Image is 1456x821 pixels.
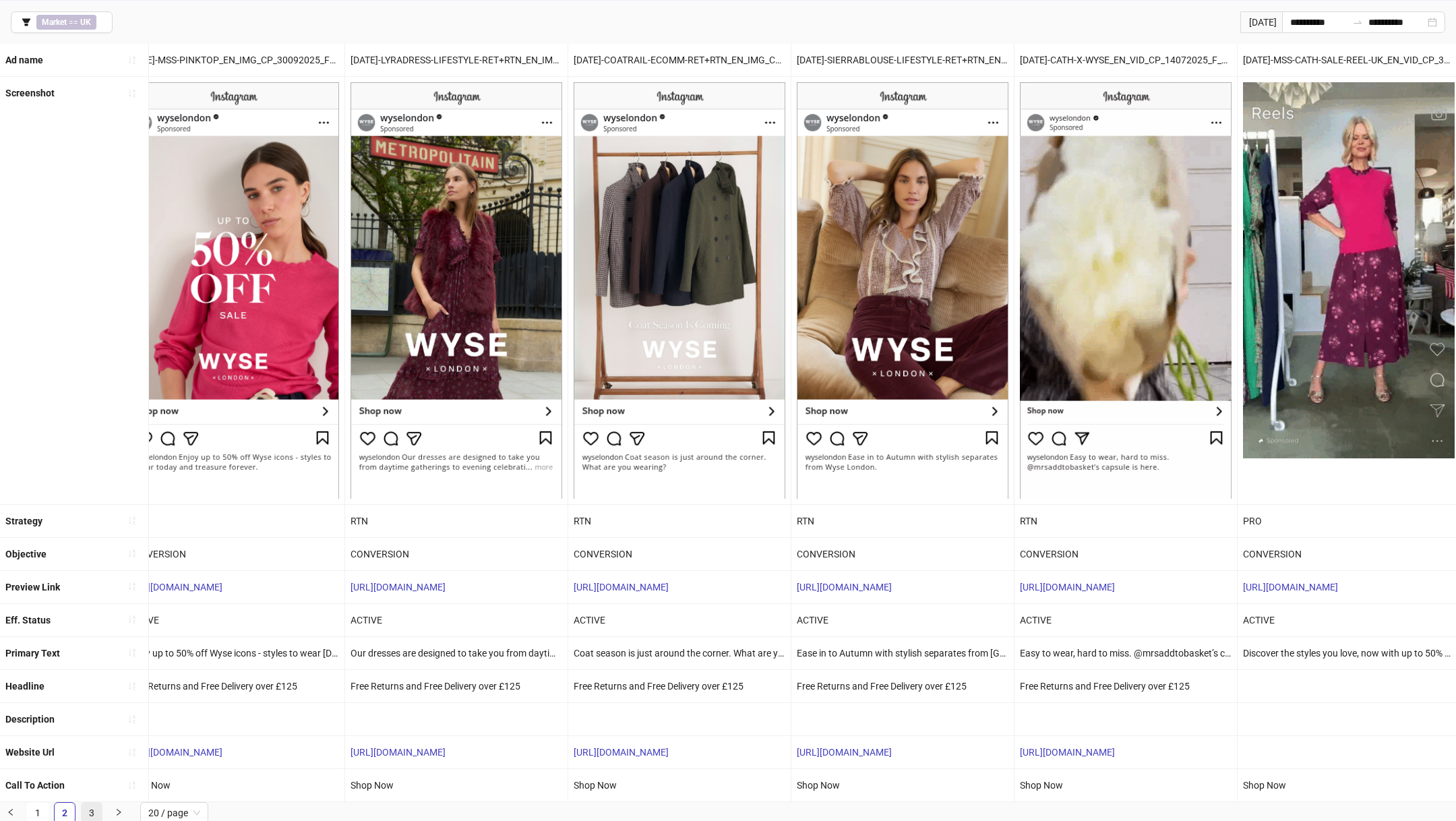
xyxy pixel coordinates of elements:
[1240,11,1282,33] div: [DATE]
[5,55,43,65] b: Ad name
[1014,505,1237,537] div: RTN
[1014,769,1237,801] div: Shop Now
[127,582,222,592] a: [URL][DOMAIN_NAME]
[127,714,137,724] span: sort-ascending
[574,582,669,592] a: [URL][DOMAIN_NAME]
[345,637,568,669] div: Our dresses are designed to take you from daytime gatherings to evening celebrations in style.
[122,637,344,669] div: Enjoy up to 50% off Wyse icons - styles to wear [DATE] and treasure forever.
[351,747,446,758] a: [URL][DOMAIN_NAME]
[1014,637,1237,669] div: Easy to wear, hard to miss. @mrsaddtobasket’s capsule is here.
[791,44,1014,76] div: [DATE]-SIERRABLOUSE-LIFESTYLE-RET+RTN_EN_IMG_CP_29082025_F_CC_SC1_USP11_NEWSEASON
[568,670,791,702] div: Free Returns and Free Delivery over £125
[5,88,55,98] b: Screenshot
[127,582,137,591] span: sort-ascending
[345,604,568,636] div: ACTIVE
[1014,670,1237,702] div: Free Returns and Free Delivery over £125
[5,648,60,659] b: Primary Text
[351,82,562,498] img: Screenshot 120231563279750055
[127,516,137,525] span: sort-ascending
[568,637,791,669] div: Coat season is just around the corner. What are you wearing?
[127,681,137,691] span: sort-ascending
[345,538,568,570] div: CONVERSION
[797,582,892,592] a: [URL][DOMAIN_NAME]
[345,44,568,76] div: [DATE]-LYRADRESS-LIFESTYLE-RET+RTN_EN_IMG_CP_29082025_F_CC_SC24_USP11_NEWSEASON
[122,769,344,801] div: Shop Now
[1020,82,1232,498] img: Screenshot 120227631612580055
[791,604,1014,636] div: ACTIVE
[7,808,15,816] span: left
[122,44,344,76] div: [DATE]-MSS-PINKTOP_EN_IMG_CP_30092025_F_CC_SC1_USP1_SALE
[127,781,137,790] span: sort-ascending
[122,670,344,702] div: Free Returns and Free Delivery over £125
[791,538,1014,570] div: CONVERSION
[1014,538,1237,570] div: CONVERSION
[5,780,65,791] b: Call To Action
[345,505,568,537] div: RTN
[791,670,1014,702] div: Free Returns and Free Delivery over £125
[5,615,51,626] b: Eff. Status
[797,82,1008,498] img: Screenshot 120231563298720055
[568,505,791,537] div: RTN
[5,747,55,758] b: Website Url
[5,516,42,526] b: Strategy
[574,82,785,498] img: Screenshot 120231563269720055
[36,15,96,30] span: ==
[345,670,568,702] div: Free Returns and Free Delivery over £125
[80,18,91,27] b: UK
[42,18,67,27] b: Market
[568,538,791,570] div: CONVERSION
[791,505,1014,537] div: RTN
[127,55,137,65] span: sort-ascending
[127,82,339,498] img: Screenshot 120233110874080055
[127,615,137,624] span: sort-ascending
[568,44,791,76] div: [DATE]-COATRAIL-ECOMM-RET+RTN_EN_IMG_CP_29082025_F_CC_SC1_USP11_NEWSEASON
[1014,44,1237,76] div: [DATE]-CATH-X-WYSE_EN_VID_CP_14072025_F_CC_SC1_None_NEWSEASON
[127,88,137,98] span: sort-ascending
[5,681,44,692] b: Headline
[5,549,47,559] b: Objective
[574,747,669,758] a: [URL][DOMAIN_NAME]
[351,582,446,592] a: [URL][DOMAIN_NAME]
[791,637,1014,669] div: Ease in to Autumn with stylish separates from [GEOGRAPHIC_DATA] [GEOGRAPHIC_DATA].
[22,18,31,27] span: filter
[791,769,1014,801] div: Shop Now
[115,808,123,816] span: right
[1020,747,1115,758] a: [URL][DOMAIN_NAME]
[1014,604,1237,636] div: ACTIVE
[1352,17,1363,28] span: to
[1243,582,1338,592] a: [URL][DOMAIN_NAME]
[1020,582,1115,592] a: [URL][DOMAIN_NAME]
[568,604,791,636] div: ACTIVE
[122,538,344,570] div: CONVERSION
[127,549,137,558] span: sort-ascending
[127,747,222,758] a: [URL][DOMAIN_NAME]
[797,747,892,758] a: [URL][DOMAIN_NAME]
[122,604,344,636] div: ACTIVE
[122,505,344,537] div: RTN
[345,769,568,801] div: Shop Now
[1243,82,1455,458] img: Screenshot 120233120626250055
[5,714,55,725] b: Description
[11,11,113,33] button: Market == UK
[568,769,791,801] div: Shop Now
[127,648,137,657] span: sort-ascending
[127,748,137,757] span: sort-ascending
[5,582,60,592] b: Preview Link
[1352,17,1363,28] span: swap-right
